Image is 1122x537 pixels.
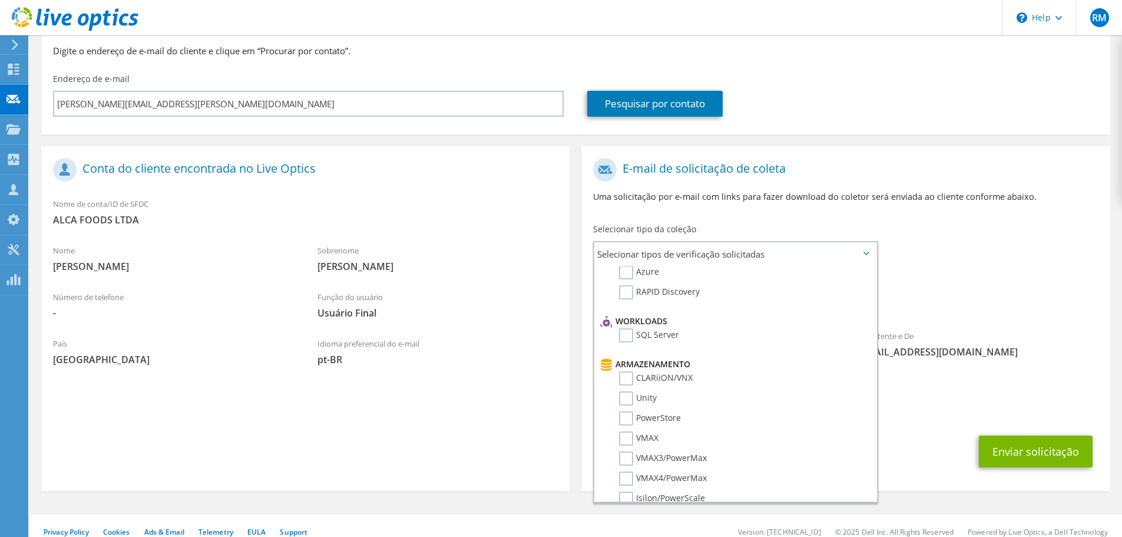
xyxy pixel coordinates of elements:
div: Idioma preferencial do e-mail [306,331,570,372]
label: Selecionar tipo da coleção [593,223,696,235]
span: [GEOGRAPHIC_DATA] [53,353,294,366]
a: Telemetry [198,527,233,537]
label: Unity [619,391,657,406]
h1: Conta do cliente encontrada no Live Optics [53,158,552,182]
label: RAPID Discovery [619,285,700,299]
a: Ads & Email [144,527,184,537]
label: Isilon/PowerScale [619,492,705,506]
div: Nome [41,238,306,279]
span: pt-BR [317,353,558,366]
li: Workloads [597,314,871,328]
div: CC e Responder para [581,383,1110,424]
span: - [53,307,294,319]
label: VMAX4/PowerMax [619,472,707,486]
div: Nome de conta/ID de SFDC [41,192,570,232]
a: Support [280,527,307,537]
li: Powered by Live Optics, a Dell Technology [968,527,1108,537]
label: VMAX3/PowerMax [619,452,707,466]
p: Uma solicitação por e-mail com links para fazer download do coletor será enviada ao cliente confo... [593,190,1098,203]
div: Para [581,324,846,377]
label: VMAX [619,431,658,446]
svg: \n [1017,12,1027,23]
span: Usuário Final [317,307,558,319]
a: Pesquisar por contato [587,91,723,117]
div: Coleções solicitadas [581,271,1110,318]
span: [PERSON_NAME] [53,260,294,273]
a: Cookies [103,527,130,537]
div: Sobrenome [306,238,570,279]
button: Enviar solicitação [979,436,1093,467]
span: RM [1090,8,1109,27]
span: Selecionar tipos de verificação solicitadas [594,242,876,266]
span: [EMAIL_ADDRESS][DOMAIN_NAME] [858,345,1098,358]
label: CLARiiON/VNX [619,371,693,386]
h1: E-mail de solicitação de coleta [593,158,1092,182]
label: Azure [619,265,659,279]
label: Endereço de e-mail [53,73,130,85]
div: Função do usuário [306,285,570,325]
div: País [41,331,306,372]
li: Armazenamento [597,357,871,371]
a: Privacy Policy [44,527,89,537]
li: © 2025 Dell Inc. All Rights Reserved [835,527,954,537]
div: Remetente e De [846,324,1110,364]
span: ALCA FOODS LTDA [53,213,558,226]
a: EULA [247,527,266,537]
li: Version: [TECHNICAL_ID] [738,527,821,537]
h3: Digite o endereço de e-mail do cliente e clique em “Procurar por contato”. [53,44,1098,57]
label: PowerStore [619,411,681,426]
div: Número de telefone [41,285,306,325]
span: [PERSON_NAME] [317,260,558,273]
label: SQL Server [619,328,679,342]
